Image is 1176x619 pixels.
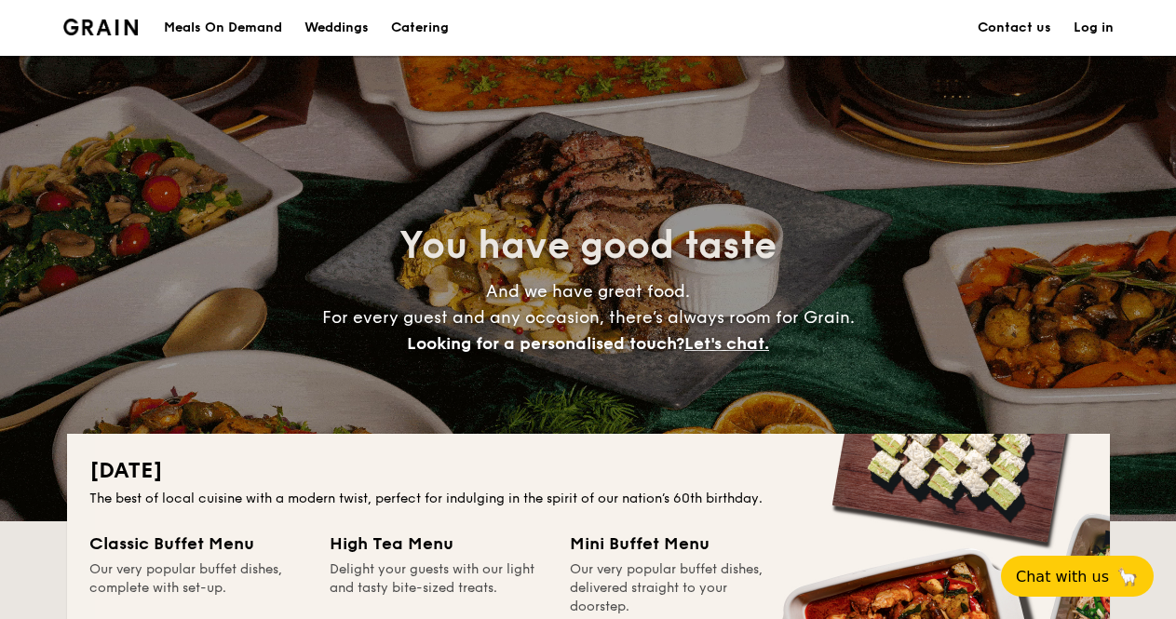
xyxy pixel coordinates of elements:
[322,281,855,354] span: And we have great food. For every guest and any occasion, there’s always room for Grain.
[330,560,547,616] div: Delight your guests with our light and tasty bite-sized treats.
[1016,568,1109,585] span: Chat with us
[570,560,788,616] div: Our very popular buffet dishes, delivered straight to your doorstep.
[570,531,788,557] div: Mini Buffet Menu
[407,333,684,354] span: Looking for a personalised touch?
[89,490,1088,508] div: The best of local cuisine with a modern twist, perfect for indulging in the spirit of our nation’...
[1001,556,1154,597] button: Chat with us🦙
[1116,566,1139,587] span: 🦙
[89,456,1088,486] h2: [DATE]
[330,531,547,557] div: High Tea Menu
[89,531,307,557] div: Classic Buffet Menu
[684,333,769,354] span: Let's chat.
[89,560,307,616] div: Our very popular buffet dishes, complete with set-up.
[63,19,139,35] img: Grain
[63,19,139,35] a: Logotype
[399,223,777,268] span: You have good taste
